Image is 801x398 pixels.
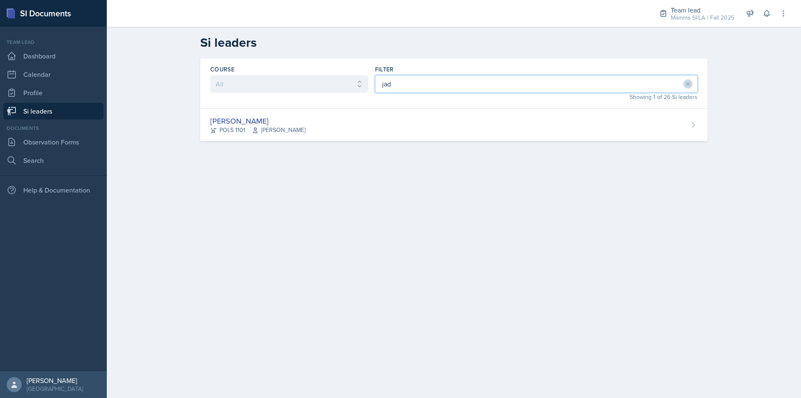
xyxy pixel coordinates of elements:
div: Documents [3,124,103,132]
a: Observation Forms [3,134,103,150]
a: Search [3,152,103,169]
a: [PERSON_NAME] POLS 1101[PERSON_NAME] [200,109,708,142]
div: Team lead [671,5,734,15]
div: Showing 1 of 26 Si leaders [375,93,698,101]
div: [PERSON_NAME] [210,115,305,127]
label: Filter [375,65,394,74]
div: [PERSON_NAME] [27,376,83,385]
a: Calendar [3,66,103,83]
div: Team lead [3,38,103,46]
div: POLS 1101 [210,126,305,134]
div: [GEOGRAPHIC_DATA] [27,385,83,393]
div: Help & Documentation [3,182,103,198]
a: Profile [3,84,103,101]
label: Course [210,65,234,74]
div: Mamma SI/LA / Fall 2025 [671,13,734,22]
input: Filter [375,75,698,93]
a: Dashboard [3,48,103,64]
h2: Si leaders [200,35,708,50]
a: Si leaders [3,103,103,119]
span: [PERSON_NAME] [252,126,305,134]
